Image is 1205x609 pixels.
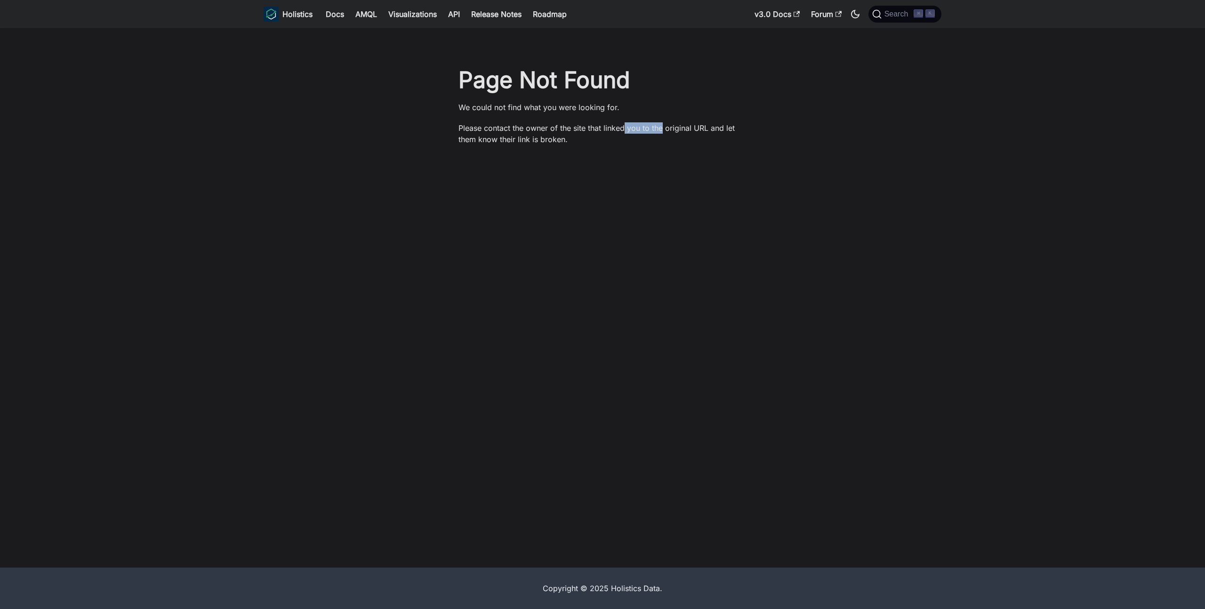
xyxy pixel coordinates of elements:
[914,9,923,18] kbd: ⌘
[466,7,527,22] a: Release Notes
[749,7,805,22] a: v3.0 Docs
[282,8,313,20] b: Holistics
[350,7,383,22] a: AMQL
[458,122,747,145] p: Please contact the owner of the site that linked you to the original URL and let them know their ...
[383,7,442,22] a: Visualizations
[303,583,902,594] div: Copyright © 2025 Holistics Data.
[868,6,941,23] button: Search (Command+K)
[458,102,747,113] p: We could not find what you were looking for.
[442,7,466,22] a: API
[458,66,747,94] h1: Page Not Found
[527,7,572,22] a: Roadmap
[805,7,847,22] a: Forum
[264,7,313,22] a: HolisticsHolistics
[848,7,863,22] button: Switch between dark and light mode (currently dark mode)
[264,7,279,22] img: Holistics
[320,7,350,22] a: Docs
[882,10,914,18] span: Search
[925,9,935,18] kbd: K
